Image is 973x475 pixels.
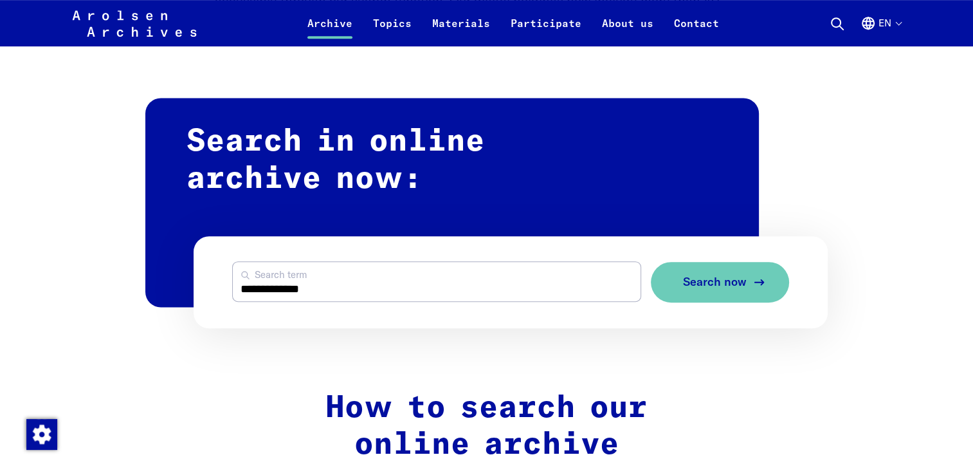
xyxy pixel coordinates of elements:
[683,275,747,289] span: Search now
[664,15,729,46] a: Contact
[860,15,901,46] button: English, language selection
[297,8,729,39] nav: Primary
[145,98,759,307] h2: Search in online archive now:
[26,419,57,450] img: Change consent
[26,418,57,449] div: Change consent
[215,390,759,464] h2: How to search our online archive
[297,15,363,46] a: Archive
[592,15,664,46] a: About us
[651,262,789,303] button: Search now
[500,15,592,46] a: Participate
[422,15,500,46] a: Materials
[363,15,422,46] a: Topics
